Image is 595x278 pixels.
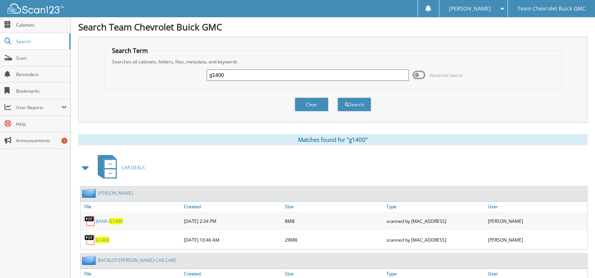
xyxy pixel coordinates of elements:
[95,237,109,243] a: G1400
[517,6,585,11] span: Team Chevrolet Buick GMC
[182,213,283,228] div: [DATE] 2:34 PM
[16,88,67,94] span: Bookmarks
[16,22,67,28] span: Cabinets
[109,218,123,224] span: G1400
[121,164,145,171] span: CAR DEALS
[93,153,145,182] a: CAR DEALS
[385,213,486,228] div: scanned by [MAC_ADDRESS]
[16,71,67,78] span: Reminders
[449,6,491,11] span: [PERSON_NAME]
[61,138,67,144] div: 1
[283,232,385,247] div: 29MB
[78,134,588,145] div: Matches found for "g1400"
[283,213,385,228] div: 8MB
[182,201,283,212] a: Created
[108,47,152,55] legend: Search Term
[82,255,98,265] img: folder2.png
[182,232,283,247] div: [DATE] 10:46 AM
[16,121,67,127] span: Help
[486,232,587,247] div: [PERSON_NAME]
[98,190,133,196] a: [PERSON_NAME]
[98,257,176,263] a: BACKLOT/[PERSON_NAME] CAR CARE
[283,201,385,212] a: Size
[82,188,98,198] img: folder2.png
[429,72,463,78] span: Advanced Search
[16,104,61,111] span: User Reports
[7,3,64,14] img: scan123-logo-white.svg
[486,213,587,228] div: [PERSON_NAME]
[385,201,486,212] a: Type
[16,55,67,61] span: Scan
[385,232,486,247] div: scanned by [MAC_ADDRESS]
[337,98,371,111] button: Search
[16,137,67,144] span: Announcements
[95,218,123,224] a: BANK-G1400
[84,215,95,227] img: PDF.png
[486,201,587,212] a: User
[295,98,328,111] button: Clear
[81,201,182,212] a: File
[84,234,95,245] img: PDF.png
[108,59,558,65] div: Searches all cabinets, folders, files, metadata, and keywords
[16,38,66,45] span: Search
[78,21,588,33] h1: Search Team Chevrolet Buick GMC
